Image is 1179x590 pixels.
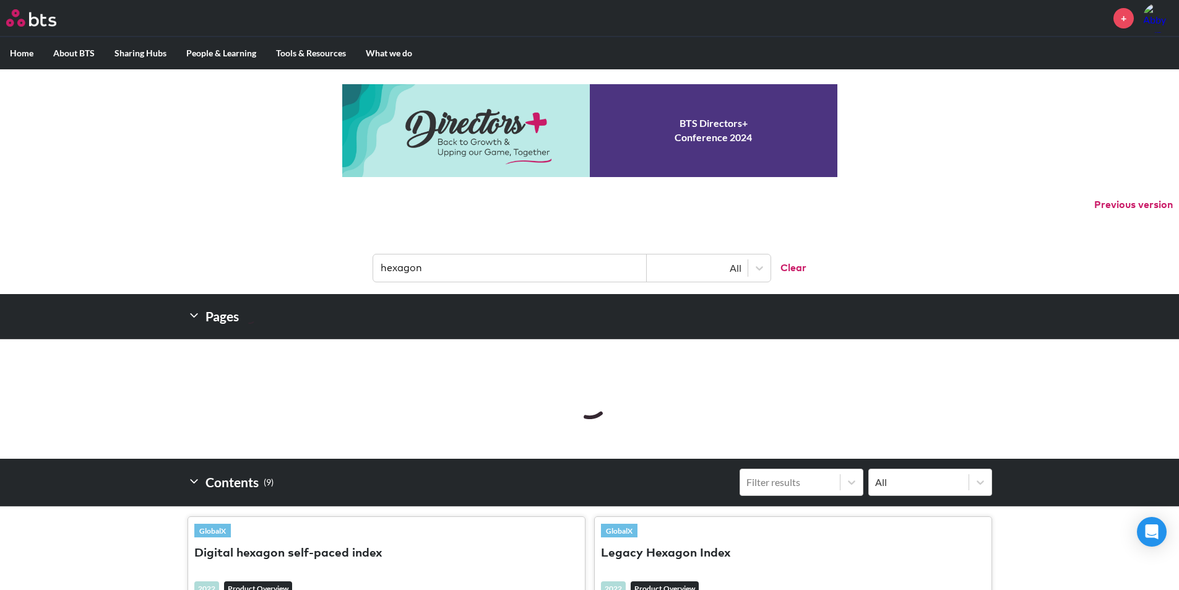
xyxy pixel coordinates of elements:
label: Tools & Resources [266,37,356,69]
button: Clear [771,254,806,282]
div: Filter results [746,475,834,489]
small: ( 9 ) [264,474,274,491]
button: Digital hexagon self-paced index [194,545,382,562]
h2: Pages [188,304,256,329]
a: GlobalX [194,524,231,537]
label: Sharing Hubs [105,37,176,69]
button: Previous version [1094,198,1173,212]
a: GlobalX [601,524,637,537]
a: Go home [6,9,79,27]
div: All [653,261,741,275]
h2: Contents [188,469,274,496]
button: Legacy Hexagon Index [601,545,731,562]
div: All [875,475,962,489]
img: Abby Terry [1143,3,1173,33]
label: What we do [356,37,422,69]
input: Find contents, pages and demos... [373,254,647,282]
label: People & Learning [176,37,266,69]
a: Conference 2024 [342,84,837,177]
img: BTS Logo [6,9,56,27]
a: Profile [1143,3,1173,33]
a: + [1113,8,1134,28]
label: About BTS [43,37,105,69]
div: Open Intercom Messenger [1137,517,1167,547]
